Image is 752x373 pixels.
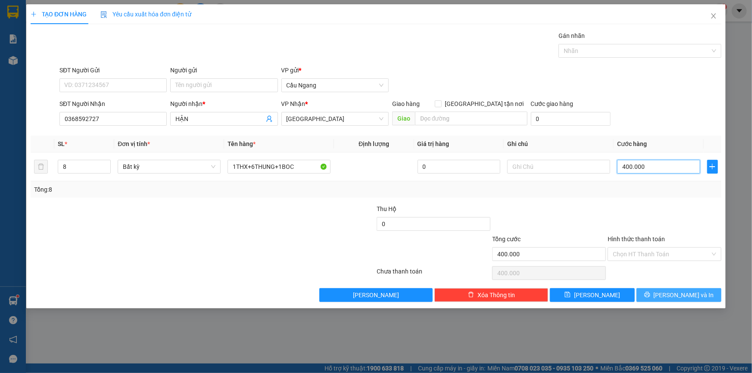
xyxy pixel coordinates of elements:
[319,288,433,302] button: [PERSON_NAME]
[118,140,150,147] span: Đơn vị tính
[56,7,77,16] span: Nhận:
[702,4,726,28] button: Close
[377,205,396,212] span: Thu Hộ
[34,160,48,174] button: delete
[574,290,620,300] span: [PERSON_NAME]
[353,290,399,300] span: [PERSON_NAME]
[434,288,548,302] button: deleteXóa Thông tin
[376,267,492,282] div: Chưa thanh toán
[468,292,474,298] span: delete
[392,100,420,107] span: Giao hàng
[477,290,515,300] span: Xóa Thông tin
[608,236,665,242] label: Hình thức thanh toán
[59,99,167,109] div: SĐT Người Nhận
[100,11,191,18] span: Yêu cầu xuất hóa đơn điện tử
[507,160,610,174] input: Ghi Chú
[504,136,614,152] th: Ghi chú
[531,112,611,126] input: Cước giao hàng
[710,12,717,19] span: close
[281,65,389,75] div: VP gửi
[31,11,87,18] span: TẠO ĐƠN HÀNG
[59,65,167,75] div: SĐT Người Gửi
[654,290,714,300] span: [PERSON_NAME] và In
[415,112,527,125] input: Dọc đường
[637,288,721,302] button: printer[PERSON_NAME] và In
[100,11,107,18] img: icon
[266,115,273,122] span: user-add
[442,99,527,109] span: [GEOGRAPHIC_DATA] tận nơi
[56,37,144,49] div: 0931849112
[6,54,51,65] div: 20.000
[617,140,647,147] span: Cước hàng
[550,288,635,302] button: save[PERSON_NAME]
[123,160,215,173] span: Bất kỳ
[644,292,650,298] span: printer
[418,140,449,147] span: Giá trị hàng
[228,140,256,147] span: Tên hàng
[170,99,278,109] div: Người nhận
[34,185,290,194] div: Tổng: 8
[531,100,574,107] label: Cước giao hàng
[707,160,718,174] button: plus
[7,7,50,28] div: Cầu Ngang
[31,11,37,17] span: plus
[56,7,144,27] div: [GEOGRAPHIC_DATA]
[287,112,384,125] span: Sài Gòn
[6,55,20,64] span: CR :
[281,100,306,107] span: VP Nhận
[418,160,501,174] input: 0
[7,8,21,17] span: Gửi:
[565,292,571,298] span: save
[708,163,718,170] span: plus
[170,65,278,75] div: Người gửi
[492,236,521,242] span: Tổng cước
[559,32,585,39] label: Gán nhãn
[392,112,415,125] span: Giao
[58,140,65,147] span: SL
[56,27,144,37] div: TOAN PHAT
[287,79,384,92] span: Cầu Ngang
[359,140,389,147] span: Định lượng
[228,160,331,174] input: VD: Bàn, Ghế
